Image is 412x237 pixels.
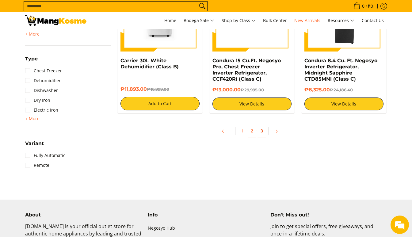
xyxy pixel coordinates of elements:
[148,223,264,234] a: Negosyo Hub
[3,167,117,189] textarea: Type your message and click 'Submit'
[147,87,169,92] del: ₱16,999.00
[246,128,248,134] span: ·
[325,12,357,29] a: Resources
[25,141,44,146] span: Variant
[362,17,384,23] span: Contact Us
[148,212,264,218] h4: Info
[304,97,383,110] a: View Details
[25,105,58,115] a: Electric Iron
[161,12,179,29] a: Home
[238,125,246,137] a: 1
[90,189,111,197] em: Submit
[120,58,179,70] a: Carrier 30L White Dehumidifier (Class B)
[212,97,292,110] a: View Details
[291,12,323,29] a: New Arrivals
[260,12,290,29] a: Bulk Center
[25,56,38,66] summary: Open
[361,4,365,8] span: 0
[25,30,40,38] summary: Open
[304,58,377,82] a: Condura 8.4 Cu. Ft. Negosyo Inverter Refrigerator, Midnight Sapphire CTD85MNI (Class C)
[25,95,50,105] a: Dry Iron
[219,12,259,29] a: Shop by Class
[164,17,176,23] span: Home
[263,17,287,23] span: Bulk Center
[184,17,214,25] span: Bodega Sale
[13,77,107,139] span: We are offline. Please leave us a message.
[359,12,387,29] a: Contact Us
[222,17,256,25] span: Shop by Class
[25,116,40,121] span: + More
[25,32,40,36] span: + More
[25,86,58,95] a: Dishwasher
[181,12,217,29] a: Bodega Sale
[330,87,353,92] del: ₱24,186.40
[257,125,266,137] a: 3
[304,87,383,93] h6: ₱8,325.00
[294,17,320,23] span: New Arrivals
[93,12,387,29] nav: Main Menu
[25,66,62,76] a: Chest Freezer
[212,87,292,93] h6: ₱13,000.00
[328,17,354,25] span: Resources
[25,76,61,86] a: Dehumidifier
[25,160,49,170] a: Remote
[352,3,375,10] span: •
[25,115,40,122] summary: Open
[212,58,281,82] a: Condura 15 Cu.Ft. Negosyo Pro, Chest Freezer Inverter Refrigerator, CCF420Ri (Class C)
[25,151,65,160] a: Fully Automatic
[25,56,38,61] span: Type
[114,123,390,143] ul: Pagination
[25,212,142,218] h4: About
[270,212,387,218] h4: Don't Miss out!
[32,34,103,42] div: Leave a message
[256,128,257,134] span: ·
[25,15,86,26] img: New Arrivals: Fresh Release from The Premium Brands l Mang Kosme | Page 2
[120,97,200,110] button: Add to Cart
[248,125,256,137] a: 2
[367,4,374,8] span: ₱0
[197,2,207,11] button: Search
[25,141,44,151] summary: Open
[120,86,200,92] h6: ₱11,893.00
[241,87,264,92] del: ₱29,995.00
[101,3,115,18] div: Minimize live chat window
